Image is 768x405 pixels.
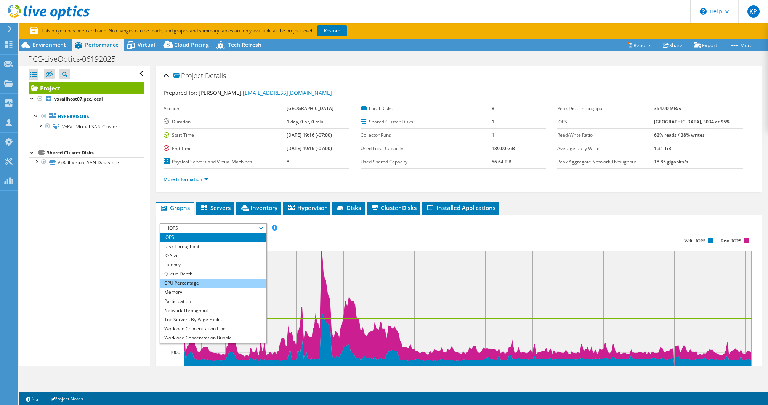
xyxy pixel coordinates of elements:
text: Read IOPS [721,238,741,243]
a: Project [29,82,144,94]
a: 2 [21,394,44,403]
label: IOPS [557,118,654,126]
text: Write IOPS [684,238,705,243]
b: 1 [492,132,494,138]
a: [EMAIL_ADDRESS][DOMAIN_NAME] [243,89,332,96]
label: Local Disks [361,105,492,112]
b: 1 day, 0 hr, 0 min [287,118,324,125]
label: Average Daily Write [557,145,654,152]
div: Shared Cluster Disks [47,148,144,157]
svg: \n [700,8,707,15]
b: 56.64 TiB [492,158,511,165]
b: 1 [492,118,494,125]
b: vxrailhost07.pcc.local [54,96,103,102]
span: Graphs [160,204,190,211]
span: IOPS [164,224,262,233]
span: KP [747,5,760,18]
b: 1.31 TiB [654,145,671,152]
a: More Information [164,176,208,182]
span: Hypervisor [287,204,327,211]
span: Installed Applications [426,204,495,211]
b: 189.00 GiB [492,145,515,152]
text: 1000 [170,349,180,355]
a: Project Notes [44,394,88,403]
label: Account [164,105,287,112]
span: Tech Refresh [228,41,261,48]
a: vxrailhost07.pcc.local [29,94,144,104]
label: Duration [164,118,287,126]
b: 354.00 MB/s [654,105,681,112]
label: Read/Write Ratio [557,131,654,139]
span: [PERSON_NAME], [199,89,332,96]
b: [GEOGRAPHIC_DATA], 3034 at 95% [654,118,730,125]
li: Queue Depth [160,269,266,279]
b: 8 [492,105,494,112]
a: Reports [621,39,657,51]
span: Cloud Pricing [174,41,209,48]
label: Used Local Capacity [361,145,492,152]
b: [DATE] 19:16 (-07:00) [287,145,332,152]
label: Peak Aggregate Network Throughput [557,158,654,166]
span: Project [173,72,203,80]
a: Share [657,39,688,51]
a: Restore [317,25,347,36]
label: Start Time [164,131,287,139]
li: Top Servers By Page Faults [160,315,266,324]
span: Performance [85,41,119,48]
b: 8 [287,158,289,165]
span: Inventory [240,204,277,211]
label: Prepared for: [164,89,197,96]
a: VxRail-Virtual-SAN-Datastore [29,157,144,167]
span: Cluster Disks [370,204,417,211]
span: Details [205,71,226,80]
a: VxRail-Virtual-SAN-Cluster [29,122,144,131]
span: VxRail-Virtual-SAN-Cluster [62,123,117,130]
p: This project has been archived. No changes can be made, and graphs and summary tables are only av... [30,27,404,35]
span: Virtual [138,41,155,48]
li: Network Throughput [160,306,266,315]
label: Collector Runs [361,131,492,139]
a: More [723,39,758,51]
h1: PCC-LiveOptics-06192025 [25,55,127,63]
li: Memory [160,288,266,297]
li: Participation [160,297,266,306]
a: Export [688,39,723,51]
li: Disk Throughput [160,242,266,251]
label: Physical Servers and Virtual Machines [164,158,287,166]
li: IO Size [160,251,266,260]
li: Workload Concentration Line [160,324,266,333]
label: Peak Disk Throughput [557,105,654,112]
li: Workload Concentration Bubble [160,333,266,343]
a: Hypervisors [29,112,144,122]
li: IOPS [160,233,266,242]
b: [DATE] 19:16 (-07:00) [287,132,332,138]
span: Servers [200,204,231,211]
b: 62% reads / 38% writes [654,132,705,138]
li: CPU Percentage [160,279,266,288]
label: End Time [164,145,287,152]
label: Shared Cluster Disks [361,118,492,126]
span: Disks [336,204,361,211]
label: Used Shared Capacity [361,158,492,166]
span: Environment [32,41,66,48]
li: Latency [160,260,266,269]
b: 18.85 gigabits/s [654,158,688,165]
b: [GEOGRAPHIC_DATA] [287,105,333,112]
